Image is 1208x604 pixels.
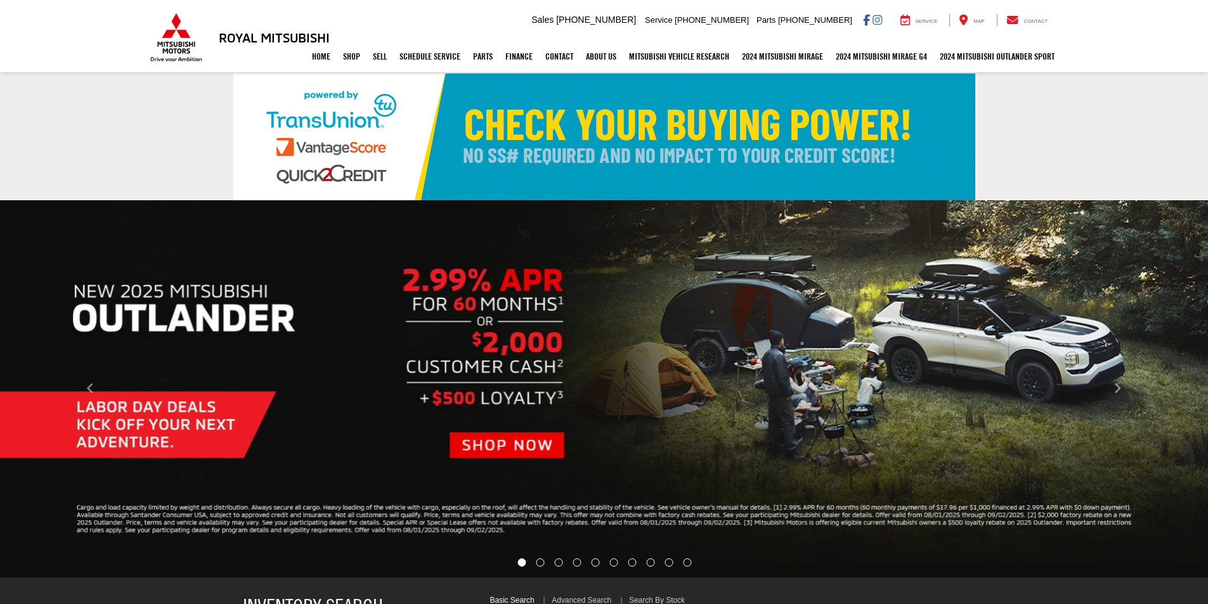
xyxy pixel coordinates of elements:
[623,41,736,72] a: Mitsubishi Vehicle Research
[683,558,691,567] li: Go to slide number 10.
[499,41,539,72] a: Finance
[573,558,581,567] li: Go to slide number 4.
[778,15,852,25] span: [PHONE_NUMBER]
[580,41,623,72] a: About Us
[367,41,393,72] a: Sell
[467,41,499,72] a: Parts: Opens in a new tab
[306,41,337,72] a: Home
[592,558,600,567] li: Go to slide number 5.
[665,558,673,567] li: Go to slide number 9.
[233,74,975,200] img: Check Your Buying Power
[148,13,205,62] img: Mitsubishi
[1023,18,1048,24] span: Contact
[517,558,526,567] li: Go to slide number 1.
[736,41,829,72] a: 2024 Mitsubishi Mirage
[539,41,580,72] a: Contact
[555,558,563,567] li: Go to slide number 3.
[628,558,636,567] li: Go to slide number 7.
[933,41,1061,72] a: 2024 Mitsubishi Outlander SPORT
[531,15,554,25] span: Sales
[916,18,938,24] span: Service
[219,30,330,44] h3: Royal Mitsubishi
[1027,226,1208,552] button: Click to view next picture.
[891,14,947,27] a: Service
[829,41,933,72] a: 2024 Mitsubishi Mirage G4
[393,41,467,72] a: Schedule Service: Opens in a new tab
[863,15,870,25] a: Facebook: Click to visit our Facebook page
[757,15,776,25] span: Parts
[675,15,749,25] span: [PHONE_NUMBER]
[556,15,636,25] span: [PHONE_NUMBER]
[645,15,672,25] span: Service
[997,14,1058,27] a: Contact
[646,558,654,567] li: Go to slide number 8.
[609,558,618,567] li: Go to slide number 6.
[536,558,545,567] li: Go to slide number 2.
[873,15,882,25] a: Instagram: Click to visit our Instagram page
[337,41,367,72] a: Shop
[949,14,994,27] a: Map
[973,18,984,24] span: Map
